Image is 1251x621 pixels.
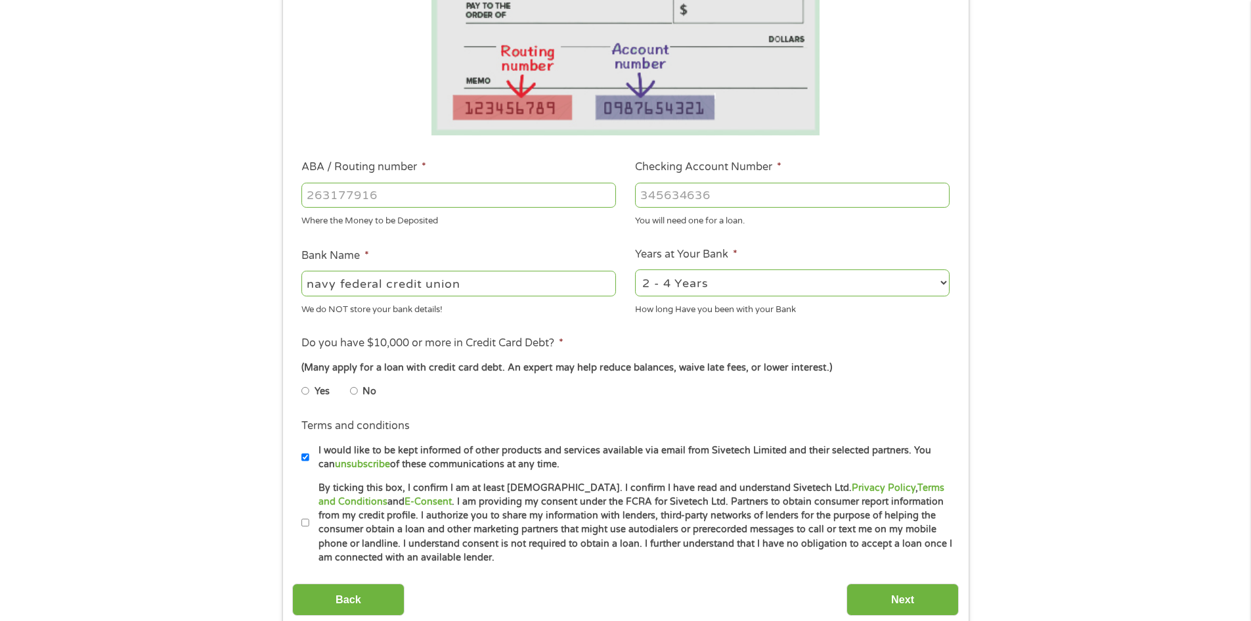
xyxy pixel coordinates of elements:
[318,482,944,507] a: Terms and Conditions
[846,584,959,616] input: Next
[405,496,452,507] a: E-Consent
[315,384,330,399] label: Yes
[301,210,616,228] div: Where the Money to be Deposited
[635,160,781,174] label: Checking Account Number
[635,298,950,316] div: How long Have you been with your Bank
[635,210,950,228] div: You will need one for a loan.
[635,248,737,262] label: Years at Your Bank
[309,481,954,565] label: By ticking this box, I confirm I am at least [DEMOGRAPHIC_DATA]. I confirm I have read and unders...
[309,444,954,472] label: I would like to be kept informed of other products and services available via email from Sivetech...
[301,361,949,375] div: (Many apply for a loan with credit card debt. An expert may help reduce balances, waive late fees...
[852,482,915,494] a: Privacy Policy
[301,183,616,208] input: 263177916
[635,183,950,208] input: 345634636
[335,459,390,470] a: unsubscribe
[301,419,410,433] label: Terms and conditions
[301,336,563,350] label: Do you have $10,000 or more in Credit Card Debt?
[301,249,369,263] label: Bank Name
[362,384,376,399] label: No
[301,160,426,174] label: ABA / Routing number
[292,584,405,616] input: Back
[301,298,616,316] div: We do NOT store your bank details!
